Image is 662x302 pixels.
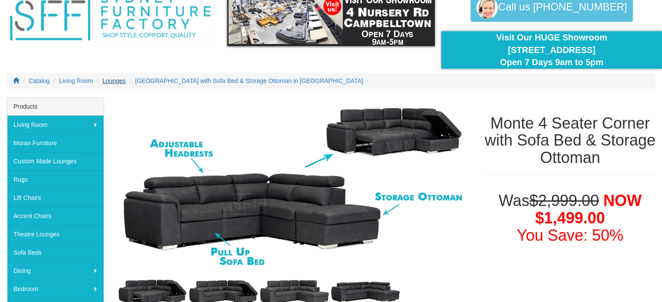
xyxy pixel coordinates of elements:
[485,115,656,166] h1: Monte 4 Seater Corner with Sofa Bed & Storage Ottoman
[7,262,104,280] a: Dining
[485,192,656,244] h1: Was
[102,77,126,84] a: Lounges
[29,77,50,84] a: Catalog
[7,116,104,134] a: Living Room
[7,189,104,207] a: Lift Chairs
[7,134,104,152] a: Moran Furniture
[59,77,93,84] a: Living Room
[448,31,655,69] div: Visit Our HUGE Showroom [STREET_ADDRESS] Open 7 Days 9am to 5pm
[135,77,363,84] a: [GEOGRAPHIC_DATA] with Sofa Bed & Storage Ottoman in [GEOGRAPHIC_DATA]
[7,225,104,243] a: Theatre Lounges
[7,152,104,170] a: Custom Made Lounges
[7,243,104,262] a: Sofa Beds
[529,192,599,209] del: $2,999.00
[535,192,642,227] span: NOW $1,499.00
[517,226,623,244] font: You Save: 50%
[7,280,104,298] a: Bedroom
[7,98,104,116] div: Products
[7,207,104,225] a: Accent Chairs
[7,170,104,189] a: Rugs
